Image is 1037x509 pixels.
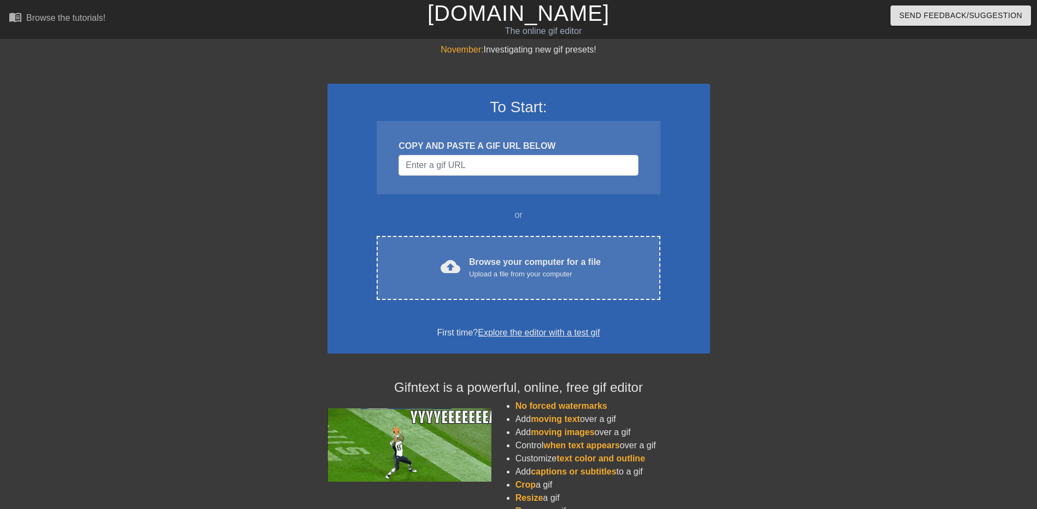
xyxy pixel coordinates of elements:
[342,326,696,339] div: First time?
[469,256,601,280] div: Browse your computer for a file
[9,10,22,24] span: menu_book
[9,10,106,27] a: Browse the tutorials!
[531,414,580,424] span: moving text
[890,5,1031,26] button: Send Feedback/Suggestion
[515,401,607,410] span: No forced watermarks
[441,45,483,54] span: November:
[327,380,710,396] h4: Gifntext is a powerful, online, free gif editor
[515,452,710,465] li: Customize
[356,209,682,222] div: or
[515,491,710,505] li: a gif
[515,480,536,489] span: Crop
[399,155,638,176] input: Username
[342,98,696,117] h3: To Start:
[515,478,710,491] li: a gif
[899,9,1022,22] span: Send Feedback/Suggestion
[531,467,616,476] span: captions or subtitles
[469,269,601,280] div: Upload a file from your computer
[515,439,710,452] li: Control over a gif
[327,43,710,56] div: Investigating new gif presets!
[515,493,543,502] span: Resize
[26,13,106,22] div: Browse the tutorials!
[351,25,735,38] div: The online gif editor
[478,328,600,337] a: Explore the editor with a test gif
[327,408,491,482] img: football_small.gif
[556,454,645,463] span: text color and outline
[515,426,710,439] li: Add over a gif
[515,465,710,478] li: Add to a gif
[427,1,610,25] a: [DOMAIN_NAME]
[515,413,710,426] li: Add over a gif
[543,441,620,450] span: when text appears
[399,140,638,153] div: COPY AND PASTE A GIF URL BELOW
[441,257,460,276] span: cloud_upload
[531,427,594,437] span: moving images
